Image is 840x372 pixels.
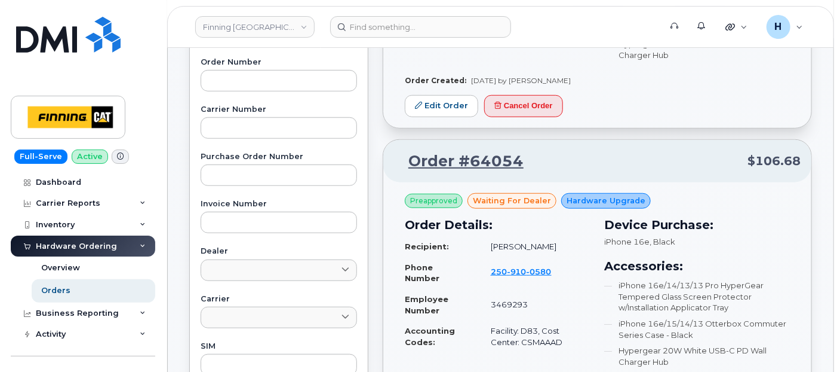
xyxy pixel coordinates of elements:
li: Hypergear 20W White USB-C PD Wall Charger Hub [605,345,790,367]
span: [DATE] by [PERSON_NAME] [471,76,571,85]
strong: Phone Number [405,263,439,283]
span: H [775,20,782,34]
span: Hardware Upgrade [567,195,645,206]
li: Hypergear 20W White USB-C PD Wall Charger Hub [605,38,790,60]
label: Dealer [201,248,357,255]
label: Carrier Number [201,106,357,114]
a: 2509100580 [491,267,566,276]
label: SIM [201,343,357,350]
span: $106.68 [747,153,801,170]
label: Purchase Order Number [201,153,357,161]
span: Preapproved [410,196,457,206]
span: , Black [650,237,676,246]
a: Edit Order [405,95,478,117]
span: 0580 [527,267,552,276]
strong: Accounting Codes: [405,326,455,347]
span: 250 [491,267,552,276]
div: Quicklinks [717,15,756,39]
h3: Device Purchase: [605,216,790,234]
span: 910 [507,267,527,276]
h3: Accessories: [605,257,790,275]
strong: Recipient: [405,242,449,251]
span: waiting for dealer [473,195,551,206]
button: Cancel Order [484,95,563,117]
label: Invoice Number [201,200,357,208]
td: [PERSON_NAME] [480,236,590,257]
td: Facility: D83, Cost Center: CSMAAAD [480,321,590,352]
label: Carrier [201,295,357,303]
td: 3469293 [480,289,590,321]
span: iPhone 16e [605,237,650,246]
input: Find something... [330,16,511,38]
strong: Employee Number [405,294,448,315]
strong: Order Created: [405,76,466,85]
h3: Order Details: [405,216,590,234]
a: Order #64054 [394,151,524,172]
a: Finning Canada [195,16,315,38]
li: iPhone 16e/14/13/13 Pro HyperGear Tempered Glass Screen Protector w/Installation Applicator Tray [605,280,790,313]
label: Order Number [201,59,357,66]
li: iPhone 16e/15/14/13 Otterbox Commuter Series Case - Black [605,318,790,340]
div: hakaur@dminc.com [758,15,811,39]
